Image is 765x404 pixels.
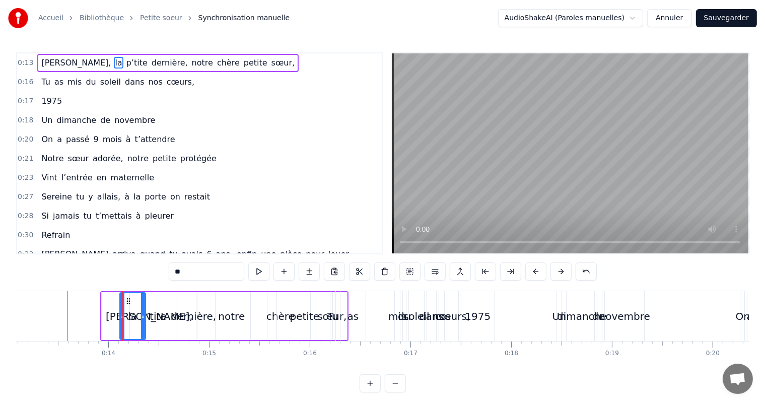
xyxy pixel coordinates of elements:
[102,350,115,358] div: 0:14
[557,309,607,324] div: dimanche
[303,350,317,358] div: 0:16
[92,153,124,164] span: adorée,
[134,133,176,145] span: t’attendre
[40,133,54,145] span: On
[18,211,33,221] span: 0:28
[706,350,720,358] div: 0:20
[8,8,28,28] img: youka
[696,9,757,27] button: Sauvegarder
[747,309,753,324] div: a
[183,191,211,203] span: restait
[38,13,290,23] nav: breadcrumb
[82,210,92,222] span: tu
[243,57,268,69] span: petite
[18,134,33,145] span: 0:20
[202,350,216,358] div: 0:15
[111,248,136,260] span: arriva
[144,210,175,222] span: pleurer
[266,309,295,324] div: chère
[270,57,296,69] span: sœur,
[723,364,753,394] div: Ouvrir le chat
[181,248,204,260] span: avais
[110,172,156,183] span: maternelle
[205,248,213,260] span: 6
[18,77,33,87] span: 0:16
[40,210,50,222] span: Si
[75,191,85,203] span: tu
[398,309,410,324] div: du
[218,309,245,324] div: notre
[140,309,167,324] div: p’tite
[18,192,33,202] span: 0:27
[171,309,216,324] div: dernière,
[65,133,90,145] span: passé
[135,210,142,222] span: à
[18,115,33,125] span: 0:18
[18,96,33,106] span: 0:17
[113,114,156,126] span: novembre
[96,172,108,183] span: en
[126,153,150,164] span: notre
[40,57,112,69] span: [PERSON_NAME],
[125,57,149,69] span: p’tite
[114,57,123,69] span: la
[605,350,619,358] div: 0:19
[169,191,181,203] span: on
[435,309,470,324] div: cœurs,
[236,248,258,260] span: enfin
[505,350,518,358] div: 0:18
[106,309,193,324] div: [PERSON_NAME],
[168,248,178,260] span: tu
[215,248,234,260] span: ans,
[40,229,71,241] span: Refrain
[465,309,491,324] div: 1975
[96,191,121,203] span: allais,
[99,114,111,126] span: de
[260,248,277,260] span: une
[40,153,64,164] span: Notre
[40,76,51,88] span: Tu
[18,249,33,259] span: 0:33
[40,248,109,260] span: [PERSON_NAME]
[80,13,124,23] a: Bibliothèque
[124,76,145,88] span: dans
[404,350,418,358] div: 0:17
[152,153,177,164] span: petite
[40,191,73,203] span: Sereine
[95,210,133,222] span: t’mettais
[125,133,132,145] span: à
[191,57,214,69] span: notre
[18,58,33,68] span: 0:13
[592,309,605,324] div: de
[148,76,164,88] span: nos
[552,309,566,324] div: Un
[290,309,320,324] div: petite
[317,309,346,324] div: sœur,
[60,172,94,183] span: l’entrée
[67,153,90,164] span: sœur
[327,309,338,324] div: Tu
[55,114,97,126] span: dimanche
[53,76,64,88] span: as
[66,76,83,88] span: mis
[420,309,444,324] div: dans
[92,133,99,145] span: 9
[736,309,750,324] div: On
[40,172,58,183] span: Vint
[139,248,166,260] span: quand
[140,13,182,23] a: Petite soeur
[305,248,325,260] span: pour
[144,191,167,203] span: porte
[52,210,80,222] span: jamais
[327,248,358,260] span: jouer…
[99,76,122,88] span: soleil
[433,309,450,324] div: nos
[347,309,359,324] div: as
[38,13,63,23] a: Accueil
[198,13,290,23] span: Synchronisation manuelle
[166,76,195,88] span: cœurs,
[18,154,33,164] span: 0:21
[85,76,97,88] span: du
[128,309,137,324] div: la
[123,191,130,203] span: à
